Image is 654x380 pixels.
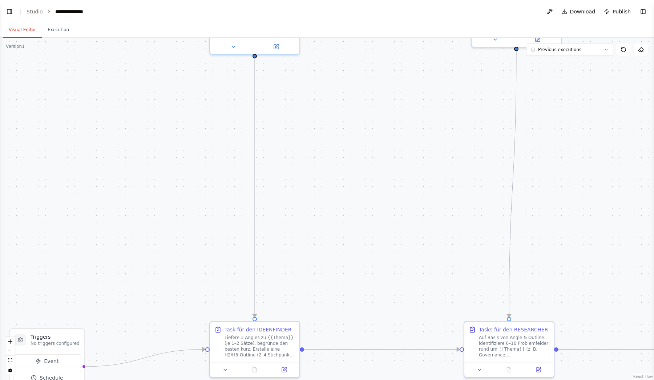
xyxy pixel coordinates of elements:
a: React Flow attribution [633,375,653,379]
g: Edge from fd38e48c-8e5a-4f40-a6fd-bb9fc5dffeff to 0ccb98b9-7c08-4e24-bb60-b1a0046d78f7 [304,346,460,353]
button: Event [13,354,81,368]
div: Auf Basis von Angle & Outline: identifiziere 6–10 Problemfelder rund um {{Thema}} (z. B. Governan... [479,335,549,358]
span: Event [44,358,58,365]
button: Open in side panel [526,365,551,374]
button: fit view [5,356,15,365]
div: React Flow controls [5,337,15,375]
p: No triggers configured [31,340,80,346]
button: No output available [239,365,270,374]
div: Liefere 3 Angles zu {{Thema}} (je 1–2 Sätze), begründe den besten kurz. Erstelle eine H2/H3-Outli... [225,335,295,358]
g: Edge from cc4e5fc7-a937-4b76-84ec-9fe5256f425c to fd38e48c-8e5a-4f40-a6fd-bb9fc5dffeff [251,58,258,317]
button: Execution [42,22,75,38]
div: Tasks für den RESEARCHERAuf Basis von Angle & Outline: identifiziere 6–10 Problemfelder rund um {... [464,321,554,378]
div: Task für den IDEENFINDERLiefere 3 Angles zu {{Thema}} (je 1–2 Sätze), begründe den besten kurz. E... [209,321,300,378]
g: Edge from triggers to fd38e48c-8e5a-4f40-a6fd-bb9fc5dffeff [83,346,205,371]
button: Visual Editor [3,22,42,38]
button: Show left sidebar [4,7,15,17]
button: Open in side panel [517,35,558,44]
button: No output available [494,365,525,374]
button: Open in side panel [255,42,296,51]
button: Previous executions [526,44,613,56]
button: toggle interactivity [5,365,15,375]
nav: breadcrumb [27,8,96,15]
button: zoom in [5,337,15,346]
h3: Triggers [31,333,80,340]
a: Studio [27,9,43,15]
g: Edge from 27307bbb-a7a4-45ac-a57b-9e219d2c8aec to 0ccb98b9-7c08-4e24-bb60-b1a0046d78f7 [505,51,520,317]
span: Download [570,8,596,15]
div: Tasks für den RESEARCHER [479,326,548,333]
button: Show right sidebar [638,7,648,17]
div: Task für den IDEENFINDER [225,326,292,333]
button: Open in side panel [271,365,296,374]
button: zoom out [5,346,15,356]
button: Publish [601,5,634,18]
div: Version 1 [6,44,25,49]
span: Publish [613,8,631,15]
button: Download [558,5,598,18]
span: Previous executions [538,47,581,53]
